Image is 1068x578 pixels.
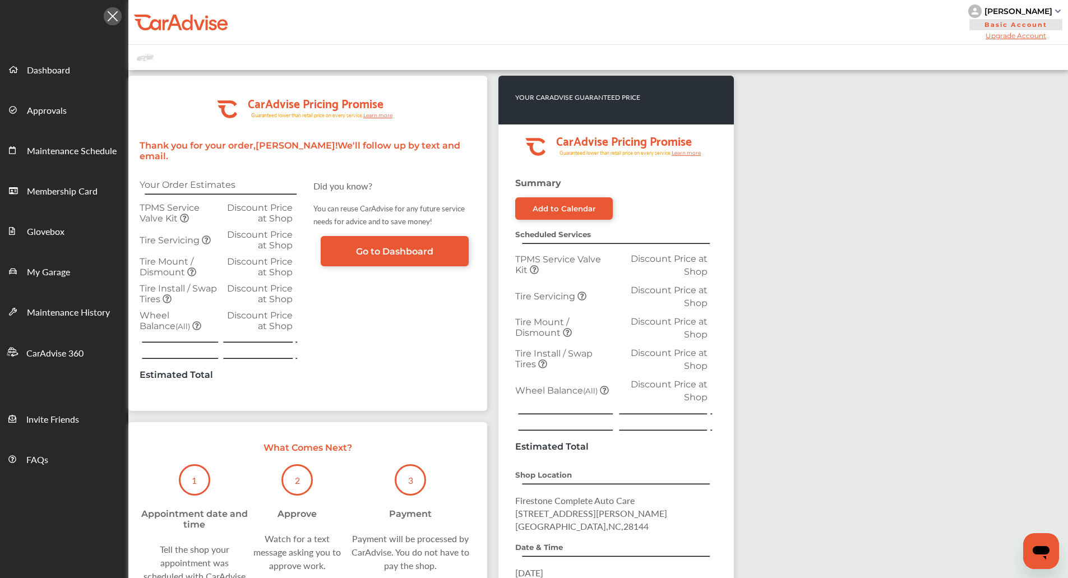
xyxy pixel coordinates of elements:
[27,306,110,320] span: Maintenance History
[533,204,596,213] div: Add to Calendar
[968,31,1064,40] span: Upgrade Account
[26,413,79,427] span: Invite Friends
[560,149,672,156] tspan: Guaranteed lower than retail price on every service.
[408,474,413,487] p: 3
[515,385,600,396] span: Wheel Balance
[515,520,649,533] span: [GEOGRAPHIC_DATA] , NC , 28144
[278,508,317,519] div: Approve
[556,130,692,150] tspan: CarAdvise Pricing Promise
[140,283,217,304] span: Tire Install / Swap Tires
[583,386,598,395] small: (All)
[515,178,561,188] strong: Summary
[104,7,122,25] img: Icon.5fd9dcc7.svg
[1055,10,1061,13] img: sCxJUJ+qAmfqhQGDUl18vwLg4ZYJ6CxN7XmbOMBAAAAAElFTkSuQmCC
[984,6,1052,16] div: [PERSON_NAME]
[192,474,197,487] p: 1
[515,93,640,102] p: YOUR CARADVISE GUARANTEED PRICE
[137,367,221,383] td: Estimated Total
[227,283,293,304] span: Discount Price at Shop
[1,210,128,251] a: Glovebox
[631,253,708,277] span: Discount Price at Shop
[140,442,476,453] p: What Comes Next?
[1023,533,1059,569] iframe: Button to launch messaging window
[1,49,128,89] a: Dashboard
[515,543,563,552] strong: Date & Time
[140,179,302,190] p: Your Order Estimates
[313,203,465,226] small: You can reuse CarAdvise for any future service needs for advice and to save money!
[26,453,48,468] span: FAQs
[672,150,701,156] tspan: Learn more
[227,256,293,278] span: Discount Price at Shop
[515,291,577,302] span: Tire Servicing
[137,50,154,64] img: placeholder_car.fcab19be.svg
[631,379,708,403] span: Discount Price at Shop
[227,310,293,331] span: Discount Price at Shop
[140,310,192,331] span: Wheel Balance
[356,246,433,257] span: Go to Dashboard
[389,508,432,519] div: Payment
[27,104,67,118] span: Approvals
[969,19,1062,30] span: Basic Account
[631,285,708,308] span: Discount Price at Shop
[1,130,128,170] a: Maintenance Schedule
[1,170,128,210] a: Membership Card
[515,197,613,220] a: Add to Calendar
[1,89,128,130] a: Approvals
[515,348,593,369] span: Tire Install / Swap Tires
[140,235,202,246] span: Tire Servicing
[27,265,70,280] span: My Garage
[227,229,293,251] span: Discount Price at Shop
[295,474,300,487] p: 2
[321,236,469,266] a: Go to Dashboard
[175,322,190,331] small: (All)
[631,316,708,340] span: Discount Price at Shop
[515,230,591,239] strong: Scheduled Services
[140,256,193,278] span: Tire Mount / Dismount
[512,438,616,455] td: Estimated Total
[140,140,476,161] p: Thank you for your order, [PERSON_NAME] ! We'll follow up by text and email.
[515,494,635,507] span: Firestone Complete Auto Care
[515,254,601,275] span: TPMS Service Valve Kit
[140,508,249,530] div: Appointment date and time
[968,4,982,18] img: knH8PDtVvWoAbQRylUukY18CTiRevjo20fAtgn5MLBQj4uumYvk2MzTtcAIzfGAtb1XOLVMAvhLuqoNAbL4reqehy0jehNKdM...
[345,532,476,572] div: Payment will be processed by CarAdvise. You do not have to pay the shop.
[27,225,64,239] span: Glovebox
[249,532,345,572] div: Watch for a text message asking you to approve work.
[631,348,708,371] span: Discount Price at Shop
[26,346,84,361] span: CarAdvise 360
[227,202,293,224] span: Discount Price at Shop
[515,507,667,520] span: [STREET_ADDRESS][PERSON_NAME]
[27,63,70,78] span: Dashboard
[251,112,363,119] tspan: Guaranteed lower than retail price on every service.
[140,202,200,224] span: TPMS Service Valve Kit
[248,93,383,113] tspan: CarAdvise Pricing Promise
[515,470,572,479] strong: Shop Location
[515,317,569,338] span: Tire Mount / Dismount
[363,112,393,118] tspan: Learn more
[27,144,117,159] span: Maintenance Schedule
[1,251,128,291] a: My Garage
[1,291,128,331] a: Maintenance History
[313,179,476,192] p: Did you know?
[27,184,98,199] span: Membership Card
